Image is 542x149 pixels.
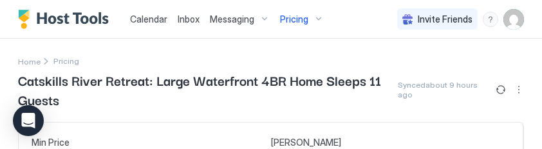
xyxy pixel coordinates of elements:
span: Calendar [130,14,167,25]
div: Breadcrumb [18,54,41,68]
button: Sync prices [493,82,509,97]
a: Inbox [178,12,200,26]
a: Home [18,54,41,68]
span: Messaging [210,14,254,25]
span: Home [18,57,41,66]
button: More options [511,82,527,97]
span: Catskills River Retreat: Large Waterfront 4BR Home Sleeps 11 Guests [18,70,398,109]
a: Calendar [130,12,167,26]
div: menu [483,12,498,27]
span: Invite Friends [418,14,472,25]
span: Pricing [280,14,308,25]
span: Breadcrumb [53,56,79,66]
div: menu [511,82,527,97]
span: Synced about 9 hours ago [398,80,487,99]
span: [PERSON_NAME] [271,137,341,148]
span: Min Price [32,137,70,148]
span: Inbox [178,14,200,25]
div: User profile [503,9,524,30]
a: Host Tools Logo [18,10,115,29]
div: Open Intercom Messenger [13,105,44,136]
